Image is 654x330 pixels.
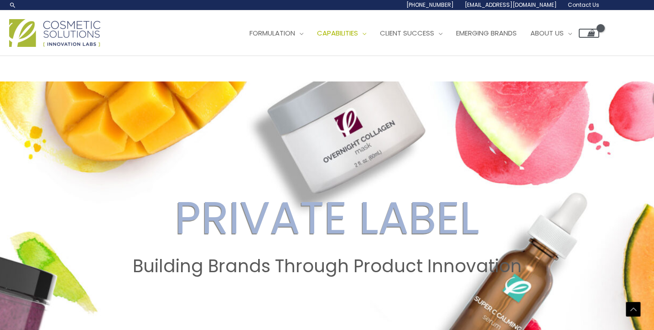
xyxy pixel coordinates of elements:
span: [PHONE_NUMBER] [406,1,454,9]
span: Formulation [249,28,295,38]
a: Search icon link [9,1,16,9]
span: Capabilities [317,28,358,38]
a: About Us [524,20,579,47]
a: Formulation [243,20,310,47]
nav: Site Navigation [236,20,599,47]
a: Emerging Brands [449,20,524,47]
span: Client Success [380,28,434,38]
span: About Us [530,28,564,38]
a: Client Success [373,20,449,47]
img: Cosmetic Solutions Logo [9,19,100,47]
span: Contact Us [568,1,599,9]
a: View Shopping Cart, empty [579,29,599,38]
span: [EMAIL_ADDRESS][DOMAIN_NAME] [465,1,557,9]
h2: PRIVATE LABEL [9,191,645,245]
h2: Building Brands Through Product Innovation [9,256,645,277]
a: Capabilities [310,20,373,47]
span: Emerging Brands [456,28,517,38]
